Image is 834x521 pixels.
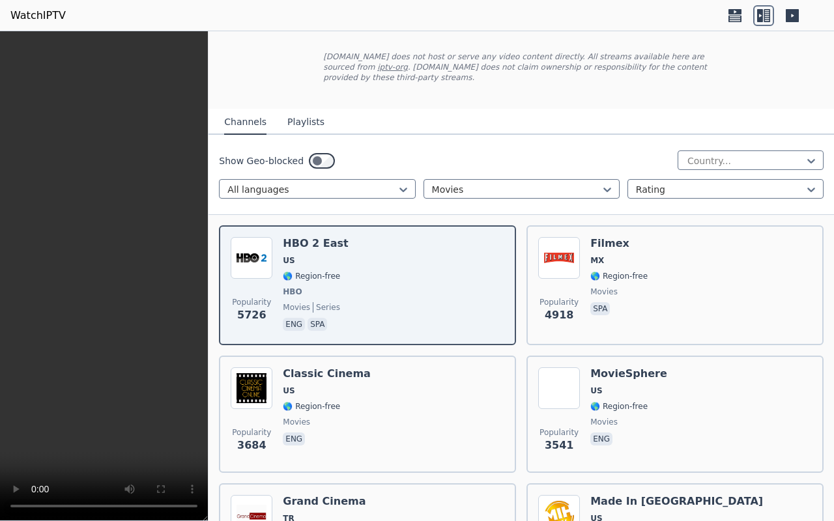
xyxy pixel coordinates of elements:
span: 3541 [545,438,574,453]
span: Popularity [539,297,579,307]
a: WatchIPTV [10,8,66,23]
p: eng [283,318,305,331]
h6: Classic Cinema [283,367,371,380]
span: US [283,386,295,396]
span: US [283,255,295,266]
span: 🌎 Region-free [590,401,648,412]
h6: Grand Cinema [283,495,366,508]
p: [DOMAIN_NAME] does not host or serve any video content directly. All streams available here are s... [323,51,719,83]
span: 5726 [237,307,266,323]
h6: Made In [GEOGRAPHIC_DATA] [590,495,763,508]
label: Show Geo-blocked [219,154,304,167]
span: movies [590,287,618,297]
span: 🌎 Region-free [590,271,648,281]
p: spa [308,318,327,331]
span: 3684 [237,438,266,453]
span: movies [590,417,618,427]
span: HBO [283,287,302,297]
span: movies [283,302,310,313]
img: Filmex [538,237,580,279]
span: MX [590,255,604,266]
p: spa [590,302,610,315]
span: US [590,386,602,396]
h6: Filmex [590,237,648,250]
span: Popularity [232,427,271,438]
h6: HBO 2 East [283,237,348,250]
span: series [313,302,340,313]
img: HBO 2 East [231,237,272,279]
h6: MovieSphere [590,367,667,380]
p: eng [590,432,612,445]
span: movies [283,417,310,427]
span: Popularity [539,427,579,438]
button: Channels [224,110,266,135]
button: Playlists [287,110,324,135]
p: eng [283,432,305,445]
img: Classic Cinema [231,367,272,409]
span: 4918 [545,307,574,323]
span: Popularity [232,297,271,307]
a: iptv-org [377,63,408,72]
span: 🌎 Region-free [283,401,340,412]
span: 🌎 Region-free [283,271,340,281]
img: MovieSphere [538,367,580,409]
